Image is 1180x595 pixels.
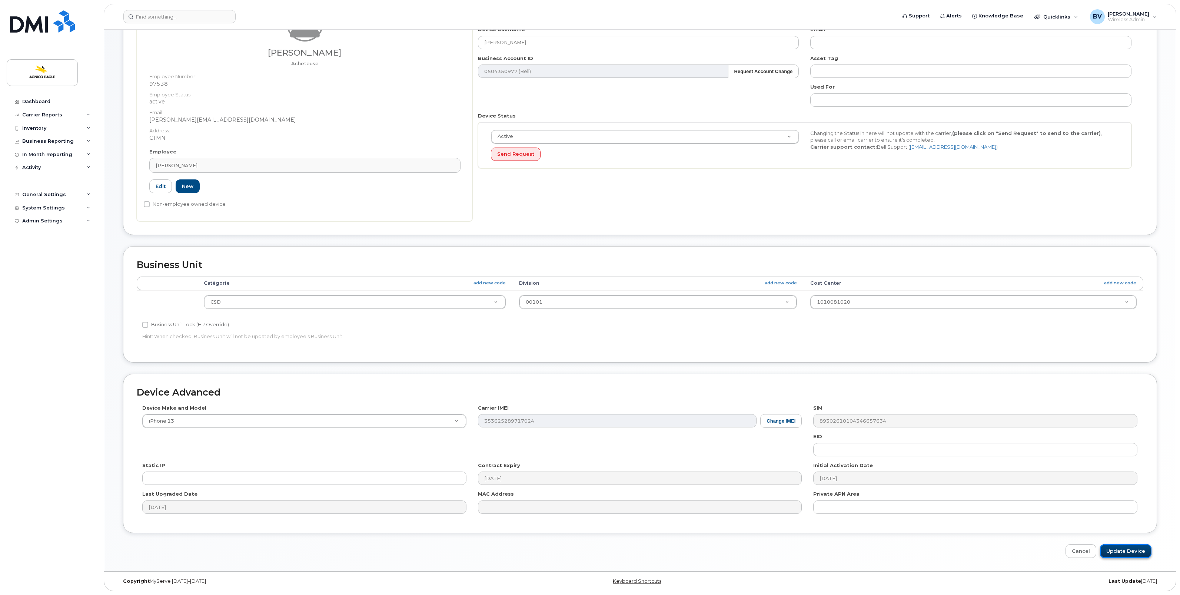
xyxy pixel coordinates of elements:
label: SIM [813,404,822,411]
input: Find something... [123,10,236,23]
th: Catégorie [197,277,512,290]
a: New [176,179,200,193]
label: Device Status [478,112,516,119]
a: [EMAIL_ADDRESS][DOMAIN_NAME] [910,144,996,150]
label: Carrier IMEI [478,404,509,411]
th: Division [512,277,803,290]
input: Update Device [1100,544,1151,558]
label: Contract Expiry [478,462,520,469]
input: Non-employee owned device [144,201,150,207]
a: Cancel [1066,544,1096,558]
div: Quicklinks [1029,9,1083,24]
label: Device Make and Model [142,404,206,411]
a: Active [491,130,799,143]
div: MyServe [DATE]–[DATE] [117,578,466,584]
label: Used For [810,83,835,90]
p: Hint: When checked, Business Unit will not be updated by employee's Business Unit [142,333,802,340]
label: Business Unit Lock (HR Override) [142,320,229,329]
a: iPhone 13 [143,414,466,428]
input: Business Unit Lock (HR Override) [142,322,148,328]
span: Support [909,12,930,20]
label: Last Upgraded Date [142,490,197,498]
h2: Business Unit [137,260,1143,270]
strong: Carrier support contact: [810,144,877,150]
a: 00101 [519,295,796,309]
a: Edit [149,179,172,193]
dd: [PERSON_NAME][EMAIL_ADDRESS][DOMAIN_NAME] [149,116,461,123]
div: Bruno Villeneuve [1085,9,1162,24]
a: add new code [473,280,506,286]
dd: CTMN [149,134,461,142]
span: CSD [210,299,221,305]
h3: [PERSON_NAME] [149,48,461,57]
dt: Address: [149,123,461,134]
div: Changing the Status in here will not update with the carrier, , please call or email carrier to e... [805,130,1124,151]
a: CSD [204,295,505,309]
a: add new code [765,280,797,286]
a: [PERSON_NAME] [149,158,461,173]
dd: 97538 [149,80,461,87]
dt: Email: [149,105,461,116]
span: [PERSON_NAME] [156,162,197,169]
button: Request Account Change [728,65,799,78]
span: BV [1093,12,1102,21]
span: 00101 [526,299,542,305]
a: Keyboard Shortcuts [613,578,661,584]
label: Employee [149,148,176,155]
label: EID [813,433,822,440]
strong: (please click on "Send Request" to send to the carrier) [952,130,1101,136]
span: Alerts [946,12,962,20]
strong: Copyright [123,578,150,584]
label: Initial Activation Date [813,462,873,469]
dt: Employee Number: [149,69,461,80]
span: Active [493,133,513,140]
button: Change IMEI [760,414,802,428]
span: Job title [291,60,319,66]
button: Send Request [491,148,541,161]
dd: active [149,98,461,105]
a: Alerts [935,9,967,23]
label: Non-employee owned device [144,200,226,209]
dt: Employee Status: [149,87,461,98]
div: [DATE] [814,578,1163,584]
label: Private APN Area [813,490,860,498]
h2: Device Advanced [137,387,1143,398]
span: Knowledge Base [978,12,1023,20]
a: 1010081020 [811,295,1136,309]
label: Static IP [142,462,165,469]
strong: Last Update [1108,578,1141,584]
span: 1010081020 [817,299,850,305]
label: Asset Tag [810,55,838,62]
span: [PERSON_NAME] [1108,11,1149,17]
span: Wireless Admin [1108,17,1149,23]
th: Cost Center [804,277,1143,290]
label: MAC Address [478,490,514,498]
a: Knowledge Base [967,9,1028,23]
label: Business Account ID [478,55,533,62]
a: add new code [1104,280,1136,286]
a: Support [897,9,935,23]
span: Quicklinks [1043,14,1070,20]
span: iPhone 13 [144,418,174,424]
strong: Request Account Change [734,69,793,74]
